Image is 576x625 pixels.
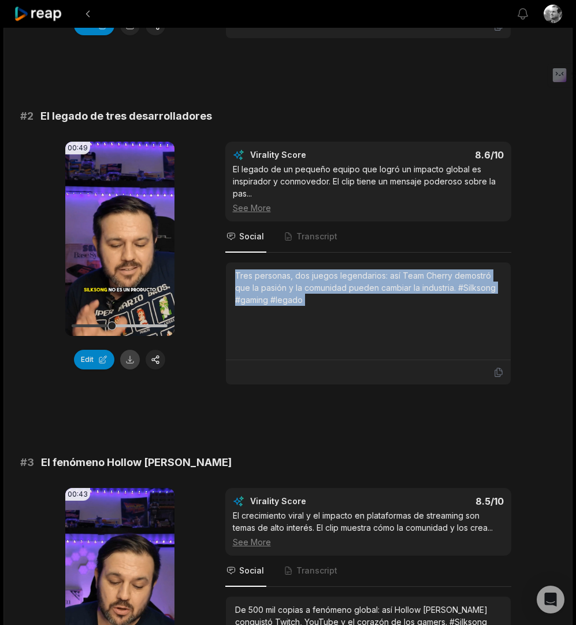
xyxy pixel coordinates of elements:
div: Virality Score [250,149,374,161]
span: El fenómeno Hollow [PERSON_NAME] [41,454,232,471]
span: # 3 [20,454,34,471]
nav: Tabs [225,556,511,587]
span: El legado de tres desarrolladores [40,108,212,124]
div: Virality Score [250,495,374,507]
video: Your browser does not support mp4 format. [65,142,174,336]
span: # 2 [20,108,34,124]
div: See More [233,202,504,214]
button: Edit [74,350,114,369]
div: Tres personas, dos juegos legendarios: así Team Cherry demostró que la pasión y la comunidad pued... [235,269,501,306]
div: See More [233,536,504,548]
div: El legado de un pequeño equipo que logró un impacto global es inspirador y conmovedor. El clip ti... [233,163,504,214]
span: Social [239,231,264,242]
div: 8.6 /10 [380,149,504,161]
div: Open Intercom Messenger [537,586,564,613]
nav: Tabs [225,221,511,253]
div: El crecimiento viral y el impacto en plataformas de streaming son temas de alto interés. El clip ... [233,509,504,548]
span: Transcript [296,231,337,242]
span: Social [239,565,264,576]
div: 8.5 /10 [380,495,504,507]
span: Transcript [296,565,337,576]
